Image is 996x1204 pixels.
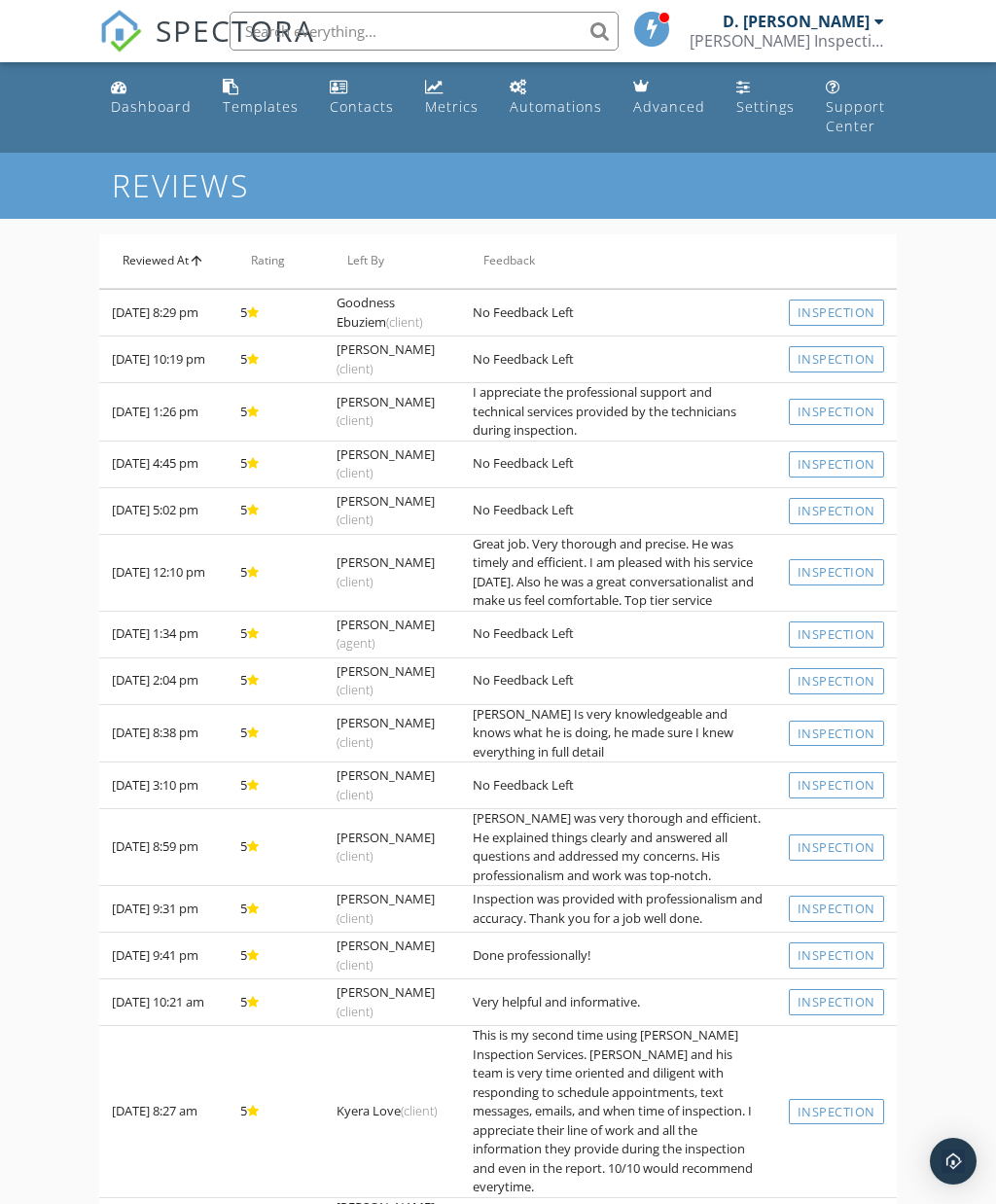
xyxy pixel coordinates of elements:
a: Templates [215,70,306,125]
a: Contacts [322,70,402,125]
td: No Feedback Left [460,441,775,487]
span: (client) [337,464,373,481]
th: : Not sorted. [776,234,897,289]
span: Goodness Ebuziem [337,294,422,331]
td: [PERSON_NAME] Is very knowledgeable and knows what he is doing, he made sure I knew everything in... [460,704,775,762]
span: [PERSON_NAME] [337,616,435,653]
i: arrow_upward [189,253,204,268]
td: No Feedback Left [460,762,775,809]
td: [DATE] 1:26 pm [99,383,228,442]
a: Automations (Basic) [502,70,610,125]
td: Inspection was provided with professionalism and accuracy. Thank you for a job well done. [460,886,775,933]
a: Inspection [789,300,884,326]
td: No Feedback Left [460,290,775,336]
td: [DATE] 8:29 pm [99,290,228,336]
span: (client) [337,733,373,751]
td: [DATE] 8:59 pm [99,809,228,886]
span: [PERSON_NAME] [337,662,435,699]
a: Inspection [789,621,884,648]
span: (client) [337,511,373,528]
span: [PERSON_NAME] [337,393,435,430]
td: Great job. Very thorough and precise. He was timely and efficient. I am pleased with his service ... [460,534,775,611]
td: Very helpful and informative. [460,979,775,1026]
a: Inspection [789,668,884,694]
div: Advanced [633,97,705,116]
input: Search everything... [230,12,619,51]
span: [PERSON_NAME] [337,983,435,1020]
a: Inspection [789,989,884,1015]
span: (client) [401,1102,437,1119]
td: 5 [228,762,324,809]
td: [PERSON_NAME] was very thorough and efficient. He explained things clearly and answered all quest... [460,809,775,886]
div: Calhoun Inspection services, LLC. [690,31,884,51]
a: Support Center [818,70,893,145]
a: SPECTORA [99,26,315,67]
td: 5 [228,979,324,1026]
img: The Best Home Inspection Software - Spectora [99,10,142,53]
td: 5 [228,383,324,442]
td: 5 [228,441,324,487]
span: (client) [337,573,373,590]
td: No Feedback Left [460,611,775,657]
div: Settings [736,97,795,116]
a: Inspection [789,559,884,585]
span: (client) [337,909,373,927]
span: (agent) [337,634,374,652]
span: (client) [337,411,373,429]
td: 5 [228,611,324,657]
span: (client) [337,360,373,377]
div: Templates [223,97,299,116]
td: 5 [228,1026,324,1198]
div: D. [PERSON_NAME] [723,12,870,31]
span: [PERSON_NAME] [337,766,435,803]
td: [DATE] 10:19 pm [99,336,228,383]
th: Rating: Not sorted. Activate to sort ascending. [228,234,324,289]
td: [DATE] 4:45 pm [99,441,228,487]
th: Feedback: Not sorted. Activate to sort ascending. [460,234,775,289]
a: Metrics [417,70,486,125]
td: 5 [228,336,324,383]
span: [PERSON_NAME] [337,714,435,751]
a: Settings [729,70,802,125]
td: [DATE] 8:38 pm [99,704,228,762]
a: Inspection [789,772,884,798]
td: [DATE] 1:34 pm [99,611,228,657]
a: Inspection [789,498,884,524]
td: [DATE] 12:10 pm [99,534,228,611]
td: 5 [228,886,324,933]
div: Open Intercom Messenger [930,1138,977,1185]
span: (client) [337,1003,373,1020]
span: [PERSON_NAME] [337,445,435,482]
td: 5 [228,933,324,979]
td: Done professionally! [460,933,775,979]
th: Reviewed At: Sorted ascending. Activate to sort descending. [99,234,228,289]
td: No Feedback Left [460,336,775,383]
td: [DATE] 10:21 am [99,979,228,1026]
td: 5 [228,809,324,886]
span: (client) [386,313,422,331]
div: Support Center [826,97,885,135]
div: Dashboard [111,97,192,116]
td: No Feedback Left [460,487,775,534]
span: (client) [337,956,373,974]
a: Inspection [789,346,884,372]
td: 5 [228,704,324,762]
td: [DATE] 5:02 pm [99,487,228,534]
span: Kyera Love [337,1102,437,1119]
span: [PERSON_NAME] [337,937,435,974]
td: I appreciate the professional support and technical services provided by the technicians during i... [460,383,775,442]
div: Metrics [425,97,479,116]
td: [DATE] 8:27 am [99,1026,228,1198]
a: Inspection [789,942,884,969]
span: SPECTORA [156,10,315,51]
span: (client) [337,847,373,865]
td: [DATE] 9:31 pm [99,886,228,933]
span: [PERSON_NAME] [337,553,435,590]
a: Inspection [789,1099,884,1125]
td: 5 [228,290,324,336]
td: 5 [228,487,324,534]
a: Dashboard [103,70,199,125]
td: This is my second time using [PERSON_NAME] Inspection Services. [PERSON_NAME] and his team is ver... [460,1026,775,1198]
a: Advanced [625,70,713,125]
h1: Reviews [112,168,884,202]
